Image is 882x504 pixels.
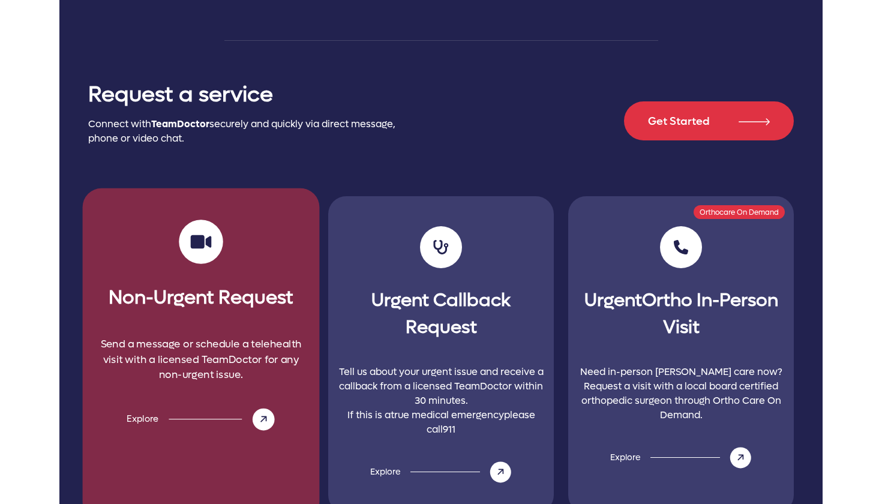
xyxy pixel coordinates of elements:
[347,409,535,436] span: If this is a please call
[252,407,275,431] a: explore
[370,466,401,478] span: Explore
[92,312,310,408] p: Send a message or schedule a telehealth visit with a licensed TeamDoctor for any non-urgent issue.
[490,461,512,483] a: explore
[610,451,641,464] span: Explore
[584,289,642,312] span: Urgent
[624,101,794,140] button: Get Started
[92,268,310,311] h3: Non-Urgent Request
[337,272,545,341] h3: Urgent Callback Request
[88,82,412,107] h2: Request a service
[391,409,504,421] span: true medical emergency
[730,446,752,469] a: explore
[151,118,209,130] span: TeamDoctor
[694,205,785,219] span: Orthocare On Demand
[577,272,785,341] h3: Ortho In-Person Visit
[337,341,545,461] p: Tell us about your urgent issue and receive a callback from a licensed TeamDoctor within 30 minutes.
[443,423,455,436] span: 911
[88,112,412,146] p: Connect with securely and quickly via direct message, phone or video chat.
[577,341,785,446] p: Need in-person [PERSON_NAME] care now? Request a visit with a local board certified orthopedic su...
[127,413,159,426] span: Explore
